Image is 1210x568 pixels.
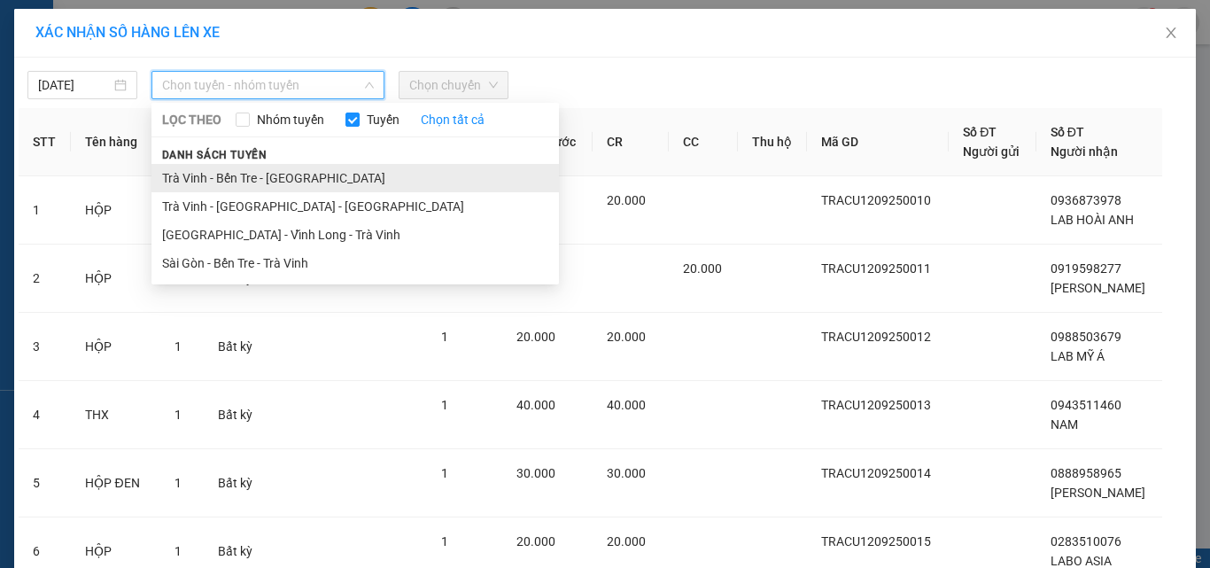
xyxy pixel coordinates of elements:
span: Danh sách tuyến [151,147,278,163]
td: HỘP [71,313,159,381]
td: 5 [19,449,71,517]
td: Bất kỳ [204,449,268,517]
button: Close [1146,9,1196,58]
td: Bất kỳ [204,313,268,381]
span: 1 [441,398,448,412]
span: 1 [175,544,182,558]
span: LABO ASIA [1051,554,1112,568]
th: Mã GD [807,108,949,176]
span: Người gửi [963,144,1020,159]
span: XÁC NHẬN SỐ HÀNG LÊN XE [35,24,220,41]
span: TRACU1209250014 [821,466,931,480]
span: close [1164,26,1178,40]
th: CC [669,108,738,176]
span: LAB HOÀI ANH [1051,213,1134,227]
span: 30.000 [607,466,646,480]
span: TRACU1209250011 [821,261,931,276]
span: 1 [175,476,182,490]
td: HỘP [71,245,159,313]
span: 0988503679 [1051,330,1121,344]
th: STT [19,108,71,176]
li: Sài Gòn - Bến Tre - Trà Vinh [151,249,559,277]
span: Chọn tuyến - nhóm tuyến [162,72,374,98]
th: Tên hàng [71,108,159,176]
span: Tuyến [360,110,407,129]
span: Người nhận [1051,144,1118,159]
span: Số ĐT [963,125,997,139]
li: Trà Vinh - Bến Tre - [GEOGRAPHIC_DATA] [151,164,559,192]
td: 1 [19,176,71,245]
input: 13/09/2025 [38,75,111,95]
span: 1 [441,466,448,480]
span: NAM [1051,417,1078,432]
span: 40.000 [607,398,646,412]
span: Số ĐT [1051,125,1084,139]
span: TRACU1209250015 [821,534,931,549]
th: CR [593,108,669,176]
li: [GEOGRAPHIC_DATA] - Vĩnh Long - Trà Vinh [151,221,559,249]
span: 0283510076 [1051,534,1121,549]
li: Trà Vinh - [GEOGRAPHIC_DATA] - [GEOGRAPHIC_DATA] [151,192,559,221]
td: 3 [19,313,71,381]
td: THX [71,381,159,449]
span: 0919598277 [1051,261,1121,276]
span: LAB MỸ Á [1051,349,1105,363]
span: 20.000 [607,330,646,344]
span: Chọn chuyến [409,72,498,98]
span: 0888958965 [1051,466,1121,480]
span: 1 [441,330,448,344]
span: 1 [441,534,448,549]
span: Nhóm tuyến [250,110,331,129]
span: [PERSON_NAME] [1051,281,1145,295]
span: 1 [175,408,182,422]
span: 30.000 [516,466,555,480]
th: Thu hộ [738,108,808,176]
span: down [364,80,375,90]
span: TRACU1209250012 [821,330,931,344]
span: 20.000 [607,534,646,549]
span: 20.000 [516,534,555,549]
span: 40.000 [516,398,555,412]
span: 20.000 [516,330,555,344]
span: [PERSON_NAME] [1051,486,1145,500]
span: TRACU1209250010 [821,193,931,207]
td: Bất kỳ [204,381,268,449]
a: Chọn tất cả [421,110,485,129]
td: 2 [19,245,71,313]
td: 4 [19,381,71,449]
span: 20.000 [607,193,646,207]
span: LỌC THEO [162,110,221,129]
span: 20.000 [683,261,722,276]
td: HỘP ĐEN [71,449,159,517]
span: 0943511460 [1051,398,1121,412]
span: TRACU1209250013 [821,398,931,412]
td: HỘP [71,176,159,245]
span: 0936873978 [1051,193,1121,207]
span: 1 [175,339,182,354]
